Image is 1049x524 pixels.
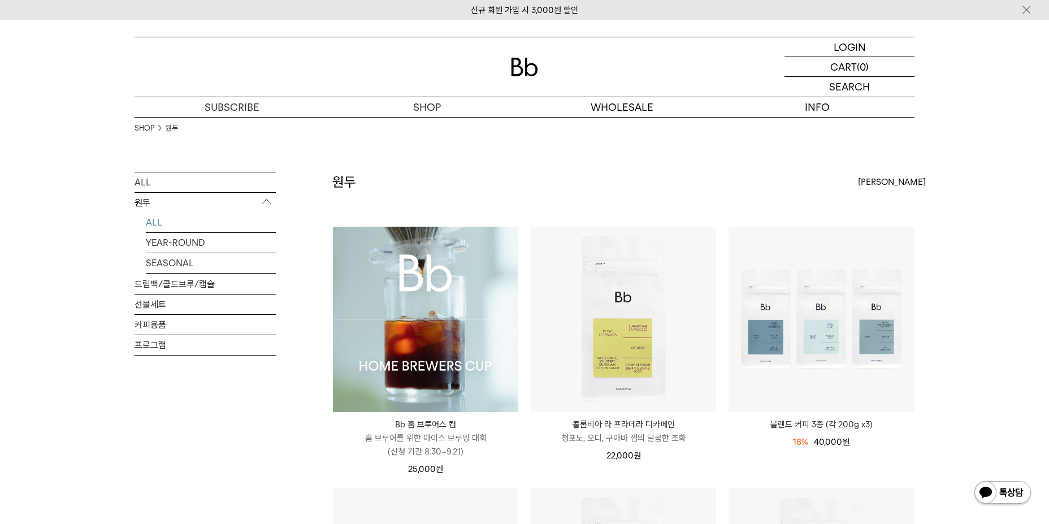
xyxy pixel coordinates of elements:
a: ALL [135,172,276,192]
a: 원두 [166,123,178,134]
a: 블렌드 커피 3종 (각 200g x3) [729,418,914,431]
a: 드립백/콜드브루/캡슐 [135,274,276,294]
span: 25,000 [408,464,443,474]
a: LOGIN [784,37,914,57]
span: 원 [436,464,443,474]
p: WHOLESALE [524,97,719,117]
a: SEASONAL [146,253,276,273]
a: 콜롬비아 라 프라데라 디카페인 청포도, 오디, 구아바 잼의 달콤한 조화 [531,418,716,445]
a: ALL [146,213,276,232]
span: 원 [842,437,849,447]
a: Bb 홈 브루어스 컵 [333,227,518,412]
img: 콜롬비아 라 프라데라 디카페인 [531,227,716,412]
img: 카카오톡 채널 1:1 채팅 버튼 [973,480,1032,507]
a: 선물세트 [135,295,276,314]
p: 청포도, 오디, 구아바 잼의 달콤한 조화 [531,431,716,445]
a: SHOP [135,123,154,134]
a: 커피용품 [135,315,276,335]
p: (0) [857,57,869,76]
a: Bb 홈 브루어스 컵 홈 브루어를 위한 아이스 브루잉 대회(신청 기간 8.30~9.21) [333,418,518,458]
a: YEAR-ROUND [146,233,276,253]
span: 22,000 [606,451,641,461]
h2: 원두 [332,172,356,192]
span: 40,000 [814,437,849,447]
a: CART (0) [784,57,914,77]
p: LOGIN [834,37,866,57]
a: SUBSCRIBE [135,97,330,117]
p: SEARCH [829,77,870,97]
p: 원두 [135,193,276,213]
span: [PERSON_NAME] [858,175,926,189]
div: 18% [793,435,808,449]
img: 로고 [511,58,538,76]
a: SHOP [330,97,524,117]
p: CART [830,57,857,76]
p: 홈 브루어를 위한 아이스 브루잉 대회 (신청 기간 8.30~9.21) [333,431,518,458]
a: 신규 회원 가입 시 3,000원 할인 [471,5,578,15]
p: 콜롬비아 라 프라데라 디카페인 [531,418,716,431]
p: Bb 홈 브루어스 컵 [333,418,518,431]
span: 원 [634,451,641,461]
img: 1000001223_add2_021.jpg [333,227,518,412]
a: 프로그램 [135,335,276,355]
p: INFO [719,97,914,117]
img: 블렌드 커피 3종 (각 200g x3) [729,227,914,412]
